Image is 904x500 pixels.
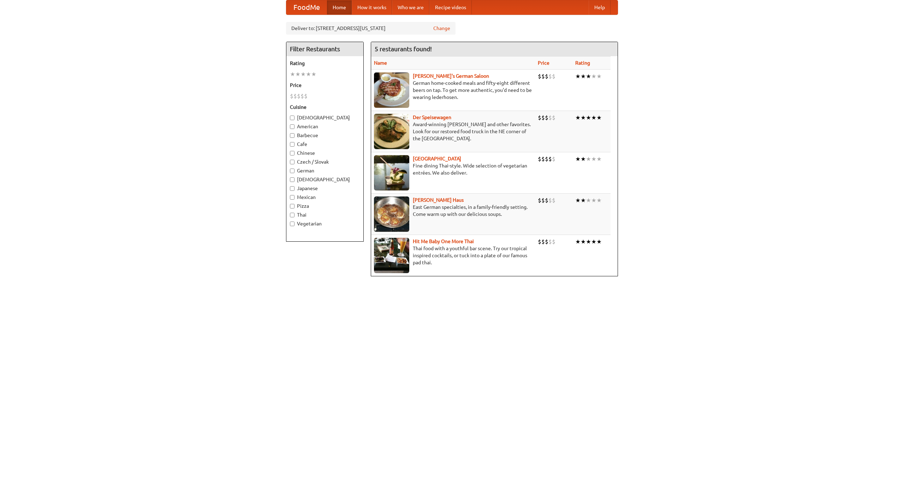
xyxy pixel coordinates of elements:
li: $ [548,155,552,163]
li: ★ [575,155,581,163]
a: Hit Me Baby One More Thai [413,239,474,244]
p: East German specialties, in a family-friendly setting. Come warm up with our delicious soups. [374,204,532,218]
li: ★ [581,196,586,204]
li: ★ [591,155,596,163]
li: ★ [596,114,602,122]
li: $ [552,72,555,80]
label: Cafe [290,141,360,148]
input: Vegetarian [290,222,295,226]
input: [DEMOGRAPHIC_DATA] [290,177,295,182]
input: Cafe [290,142,295,147]
input: [DEMOGRAPHIC_DATA] [290,116,295,120]
li: ★ [290,70,295,78]
li: ★ [591,114,596,122]
a: [PERSON_NAME]'s German Saloon [413,73,489,79]
li: $ [297,92,301,100]
div: Deliver to: [STREET_ADDRESS][US_STATE] [286,22,456,35]
li: $ [290,92,293,100]
a: Recipe videos [429,0,472,14]
li: $ [538,155,541,163]
li: ★ [581,155,586,163]
li: ★ [586,155,591,163]
li: ★ [596,238,602,246]
li: $ [304,92,308,100]
li: ★ [575,196,581,204]
li: $ [538,72,541,80]
input: American [290,124,295,129]
li: ★ [596,155,602,163]
p: Thai food with a youthful bar scene. Try our tropical inspired cocktails, or tuck into a plate of... [374,245,532,266]
li: $ [293,92,297,100]
li: $ [545,155,548,163]
label: Pizza [290,202,360,210]
b: [PERSON_NAME] Haus [413,197,464,203]
input: German [290,169,295,173]
li: ★ [311,70,316,78]
li: $ [545,196,548,204]
a: Name [374,60,387,66]
input: Pizza [290,204,295,208]
label: [DEMOGRAPHIC_DATA] [290,176,360,183]
li: $ [538,114,541,122]
a: [GEOGRAPHIC_DATA] [413,156,461,161]
li: $ [538,238,541,246]
label: [DEMOGRAPHIC_DATA] [290,114,360,121]
li: $ [548,238,552,246]
label: German [290,167,360,174]
a: Der Speisewagen [413,114,451,120]
input: Czech / Slovak [290,160,295,164]
li: ★ [586,196,591,204]
ng-pluralize: 5 restaurants found! [375,46,432,52]
li: $ [552,114,555,122]
li: ★ [575,238,581,246]
input: Japanese [290,186,295,191]
p: German home-cooked meals and fifty-eight different beers on tap. To get more authentic, you'd nee... [374,80,532,101]
li: $ [548,114,552,122]
li: ★ [596,72,602,80]
img: babythai.jpg [374,238,409,273]
label: Japanese [290,185,360,192]
li: ★ [596,196,602,204]
li: ★ [591,72,596,80]
li: $ [541,238,545,246]
li: $ [552,155,555,163]
label: Czech / Slovak [290,158,360,165]
label: Vegetarian [290,220,360,227]
li: $ [552,196,555,204]
label: Thai [290,211,360,218]
img: speisewagen.jpg [374,114,409,149]
a: Change [433,25,450,32]
img: kohlhaus.jpg [374,196,409,232]
li: ★ [301,70,306,78]
a: FoodMe [286,0,327,14]
input: Mexican [290,195,295,200]
li: ★ [586,72,591,80]
a: Rating [575,60,590,66]
a: Help [589,0,611,14]
li: $ [545,114,548,122]
li: ★ [575,114,581,122]
li: $ [541,155,545,163]
li: ★ [586,114,591,122]
li: $ [545,238,548,246]
label: Barbecue [290,132,360,139]
li: ★ [581,114,586,122]
li: $ [545,72,548,80]
li: ★ [295,70,301,78]
li: $ [552,238,555,246]
label: American [290,123,360,130]
label: Chinese [290,149,360,157]
a: Home [327,0,352,14]
li: $ [538,196,541,204]
a: Who we are [392,0,429,14]
input: Thai [290,213,295,217]
img: satay.jpg [374,155,409,190]
li: ★ [591,238,596,246]
li: $ [548,196,552,204]
h5: Cuisine [290,104,360,111]
li: $ [541,196,545,204]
